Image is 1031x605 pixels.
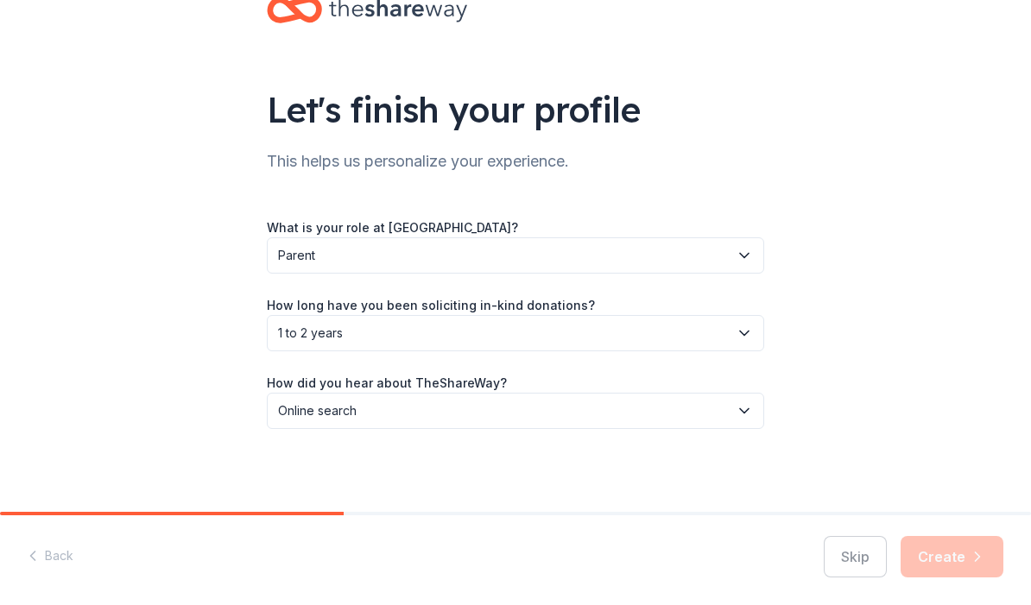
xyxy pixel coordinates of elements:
[278,245,729,266] span: Parent
[267,315,764,351] button: 1 to 2 years
[267,393,764,429] button: Online search
[267,375,507,392] label: How did you hear about TheShareWay?
[267,148,764,175] div: This helps us personalize your experience.
[267,219,518,236] label: What is your role at [GEOGRAPHIC_DATA]?
[267,85,764,134] div: Let's finish your profile
[267,237,764,274] button: Parent
[278,323,729,343] span: 1 to 2 years
[267,297,595,314] label: How long have you been soliciting in-kind donations?
[278,400,729,421] span: Online search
